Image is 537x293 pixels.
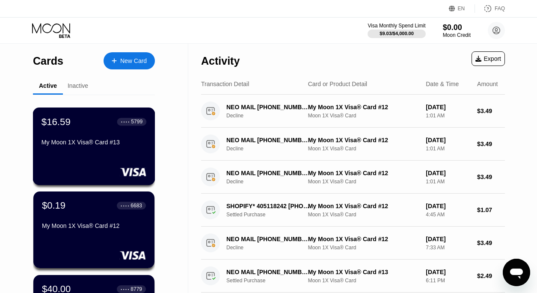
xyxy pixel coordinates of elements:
div: NEO MAIL [PHONE_NUMBER] US [226,137,310,144]
div: $16.59 [42,116,71,127]
div: My Moon 1X Visa® Card #12 [308,236,419,242]
div: Settled Purchase [226,278,316,284]
div: Moon Credit [443,32,471,38]
div: Moon 1X Visa® Card [308,179,419,185]
div: Decline [226,146,316,152]
div: Inactive [68,82,88,89]
div: $0.19● ● ● ●6683My Moon 1X Visa® Card #12 [33,191,154,268]
div: My Moon 1X Visa® Card #12 [308,170,419,176]
div: Card or Product Detail [308,81,368,87]
div: Export [475,55,501,62]
div: Cards [33,55,63,67]
iframe: Button to launch messaging window [503,259,530,286]
div: Moon 1X Visa® Card [308,278,419,284]
div: SHOPIFY* 405118242 [PHONE_NUMBER] US [226,203,310,209]
div: $3.49 [477,141,505,147]
div: NEO MAIL [PHONE_NUMBER] USSettled PurchaseMy Moon 1X Visa® Card #13Moon 1X Visa® Card[DATE]6:11 P... [201,260,505,293]
div: My Moon 1X Visa® Card #13 [42,139,146,146]
div: SHOPIFY* 405118242 [PHONE_NUMBER] USSettled PurchaseMy Moon 1X Visa® Card #12Moon 1X Visa® Card[D... [201,194,505,227]
div: Decline [226,113,316,119]
div: $3.49 [477,239,505,246]
div: Active [39,82,57,89]
div: $9.03 / $4,000.00 [380,31,414,36]
div: 8779 [131,286,142,292]
div: [DATE] [426,236,470,242]
div: [DATE] [426,269,470,275]
div: NEO MAIL [PHONE_NUMBER] USDeclineMy Moon 1X Visa® Card #12Moon 1X Visa® Card[DATE]1:01 AM$3.49 [201,95,505,128]
div: ● ● ● ● [121,204,129,207]
div: [DATE] [426,104,470,111]
div: Settled Purchase [226,212,316,218]
div: NEO MAIL [PHONE_NUMBER] US [226,236,310,242]
div: NEO MAIL [PHONE_NUMBER] US [226,269,310,275]
div: $1.07 [477,206,505,213]
div: Moon 1X Visa® Card [308,113,419,119]
div: NEO MAIL [PHONE_NUMBER] USDeclineMy Moon 1X Visa® Card #12Moon 1X Visa® Card[DATE]1:01 AM$3.49 [201,161,505,194]
div: [DATE] [426,203,470,209]
div: Visa Monthly Spend Limit$9.03/$4,000.00 [368,23,425,38]
div: 7:33 AM [426,245,470,251]
div: Decline [226,245,316,251]
div: My Moon 1X Visa® Card #12 [308,104,419,111]
div: Moon 1X Visa® Card [308,146,419,152]
div: $0.19 [42,200,65,211]
div: 5799 [131,119,142,125]
div: NEO MAIL [PHONE_NUMBER] US [226,170,310,176]
div: NEO MAIL [PHONE_NUMBER] USDeclineMy Moon 1X Visa® Card #12Moon 1X Visa® Card[DATE]1:01 AM$3.49 [201,128,505,161]
div: $2.49 [477,272,505,279]
div: 4:45 AM [426,212,470,218]
div: Date & Time [426,81,459,87]
div: NEO MAIL [PHONE_NUMBER] US [226,104,310,111]
div: FAQ [495,6,505,12]
div: Moon 1X Visa® Card [308,212,419,218]
div: FAQ [475,4,505,13]
div: Export [472,51,505,66]
div: My Moon 1X Visa® Card #13 [308,269,419,275]
div: [DATE] [426,137,470,144]
div: Transaction Detail [201,81,249,87]
div: EN [458,6,465,12]
div: New Card [120,57,147,65]
div: 1:01 AM [426,146,470,152]
div: 6683 [131,203,142,209]
div: My Moon 1X Visa® Card #12 [42,222,146,229]
div: 6:11 PM [426,278,470,284]
div: ● ● ● ● [121,288,129,290]
div: Decline [226,179,316,185]
div: Activity [201,55,240,67]
div: Amount [477,81,498,87]
div: [DATE] [426,170,470,176]
div: 1:01 AM [426,179,470,185]
div: $3.49 [477,173,505,180]
div: Moon 1X Visa® Card [308,245,419,251]
div: Visa Monthly Spend Limit [368,23,425,29]
div: $3.49 [477,108,505,114]
div: $16.59● ● ● ●5799My Moon 1X Visa® Card #13 [33,108,154,185]
div: 1:01 AM [426,113,470,119]
div: EN [449,4,475,13]
div: NEO MAIL [PHONE_NUMBER] USDeclineMy Moon 1X Visa® Card #12Moon 1X Visa® Card[DATE]7:33 AM$3.49 [201,227,505,260]
div: My Moon 1X Visa® Card #12 [308,137,419,144]
div: ● ● ● ● [121,120,130,123]
div: New Card [104,52,155,69]
div: My Moon 1X Visa® Card #12 [308,203,419,209]
div: $0.00 [443,23,471,32]
div: $0.00Moon Credit [443,23,471,38]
